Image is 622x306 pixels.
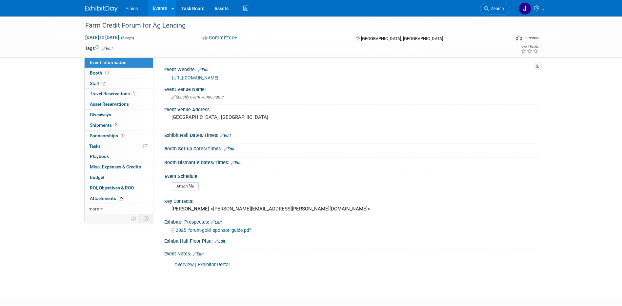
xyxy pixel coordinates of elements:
a: Staff2 [85,78,153,89]
span: Specify event venue name [171,95,224,99]
span: 1 [120,133,125,138]
span: Pinion [126,6,138,11]
span: 2 [113,122,118,127]
div: Event Venue Address: [164,105,537,113]
span: Shipments [90,122,118,128]
a: Search [480,3,510,14]
a: Edit [214,239,225,244]
img: ExhibitDay [85,6,118,12]
span: Search [489,6,504,11]
a: Budget [85,172,153,183]
pre: [GEOGRAPHIC_DATA], [GEOGRAPHIC_DATA] [171,114,312,120]
div: Exhibit Hall Floor Plan: [164,236,537,245]
div: Event Website: [164,65,537,73]
div: Event Notes: [164,249,537,257]
span: ROI, Objectives & ROO [90,185,134,190]
div: Event Schedule: [165,171,534,180]
a: Tasks [85,141,153,151]
span: Booth not reserved yet [104,70,110,75]
div: Booth Set-up Dates/Times: [164,144,537,152]
a: Misc. Expenses & Credits [85,162,153,172]
a: Playbook [85,151,153,162]
span: Playbook [90,154,109,159]
div: Farm Credit Forum for Ag Lending [83,20,500,32]
a: Giveaways [85,110,153,120]
div: Booth Dismantle Dates/Times: [164,158,537,166]
span: Misc. Expenses & Credits [90,164,141,169]
span: 2025_forum-gold_sponsor_guide.pdf [176,228,251,233]
div: Key Contacts: [164,196,537,205]
div: In-Person [523,35,539,40]
a: Asset Reservations [85,99,153,109]
span: Staff [90,81,106,86]
div: Exhibit Hall Dates/Times: [164,130,537,139]
div: Event Venue Name: [164,84,537,93]
span: Budget [90,175,105,180]
a: Edit [102,46,113,51]
a: [URL][DOMAIN_NAME] [172,75,218,80]
span: 2 [101,81,106,86]
span: more [89,206,99,211]
span: (3 days) [120,36,134,40]
a: Edit [193,252,204,256]
a: Shipments2 [85,120,153,130]
span: to [99,35,105,40]
a: Edit [220,133,231,138]
a: ROI, Objectives & ROO [85,183,153,193]
a: Event Information [85,57,153,68]
span: Attachments [90,196,124,201]
a: Travel Reservations1 [85,89,153,99]
span: Travel Reservations [90,91,136,96]
td: Toggle Event Tabs [139,214,153,223]
div: Exhibitor Prospectus: [164,217,537,226]
span: [GEOGRAPHIC_DATA], [GEOGRAPHIC_DATA] [361,36,443,41]
span: 15 [118,196,124,201]
a: Edit [198,68,209,72]
img: Jennifer Plumisto [519,2,531,15]
span: 1 [131,91,136,96]
div: [PERSON_NAME] <[PERSON_NAME][EMAIL_ADDRESS][PERSON_NAME][DOMAIN_NAME]> [169,204,532,214]
span: Tasks [89,143,101,149]
a: Edit [231,161,242,165]
span: Booth [90,70,110,76]
a: Attachments15 [85,193,153,204]
span: Asset Reservations [90,101,129,107]
div: Event Rating [521,45,538,48]
a: Overview | Exhibitor Portal [174,262,230,268]
span: Sponsorships [90,133,125,138]
button: Committed [201,34,240,41]
span: [DATE] [DATE] [85,34,119,40]
td: Tags [85,45,113,52]
a: Sponsorships1 [85,131,153,141]
td: Personalize Event Tab Strip [128,214,140,223]
span: Giveaways [90,112,111,117]
div: Event Format [472,34,539,44]
a: more [85,204,153,214]
a: Edit [211,220,222,225]
a: Edit [224,147,234,151]
span: Event Information [90,60,127,65]
a: 2025_forum-gold_sponsor_guide.pdf [171,228,251,233]
a: Booth [85,68,153,78]
img: Format-Inperson.png [516,35,522,40]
